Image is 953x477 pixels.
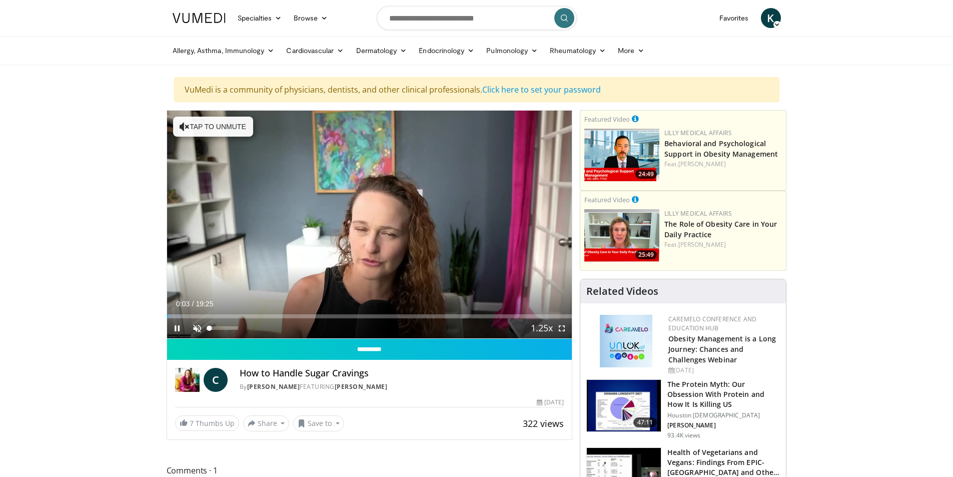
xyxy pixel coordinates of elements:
button: Fullscreen [552,318,572,338]
h4: Related Videos [586,285,658,297]
a: [PERSON_NAME] [678,160,726,168]
img: ba3304f6-7838-4e41-9c0f-2e31ebde6754.png.150x105_q85_crop-smart_upscale.png [584,129,659,181]
span: 0:03 [176,300,190,308]
span: 19:25 [196,300,213,308]
div: [DATE] [537,398,564,407]
h3: The Protein Myth: Our Obsession With Protein and How It Is Killing US [667,379,780,409]
img: 45df64a9-a6de-482c-8a90-ada250f7980c.png.150x105_q85_autocrop_double_scale_upscale_version-0.2.jpg [600,315,652,367]
div: [DATE] [668,366,778,375]
img: e1208b6b-349f-4914-9dd7-f97803bdbf1d.png.150x105_q85_crop-smart_upscale.png [584,209,659,262]
a: [PERSON_NAME] [678,240,726,249]
a: Behavioral and Psychological Support in Obesity Management [664,139,778,159]
a: CaReMeLO Conference and Education Hub [668,315,756,332]
div: VuMedi is a community of physicians, dentists, and other clinical professionals. [174,77,779,102]
a: The Role of Obesity Care in Your Daily Practice [664,219,777,239]
div: Feat. [664,160,782,169]
img: VuMedi Logo [173,13,226,23]
small: Featured Video [584,115,630,124]
button: Save to [293,415,344,431]
a: 24:49 [584,129,659,181]
img: b7b8b05e-5021-418b-a89a-60a270e7cf82.150x105_q85_crop-smart_upscale.jpg [587,380,661,432]
a: C [204,368,228,392]
a: Specialties [232,8,288,28]
a: Obesity Management is a Long Journey: Chances and Challenges Webinar [668,334,776,364]
p: [PERSON_NAME] [667,421,780,429]
a: Lilly Medical Affairs [664,129,732,137]
a: [PERSON_NAME] [247,382,300,391]
a: More [612,41,650,61]
a: 7 Thumbs Up [175,415,239,431]
a: Rheumatology [544,41,612,61]
button: Unmute [187,318,207,338]
a: Pulmonology [480,41,544,61]
a: 47:11 The Protein Myth: Our Obsession With Protein and How It Is Killing US Houston [DEMOGRAPHIC_... [586,379,780,439]
span: 322 views [523,417,564,429]
small: Featured Video [584,195,630,204]
button: Playback Rate [532,318,552,338]
a: 25:49 [584,209,659,262]
a: Favorites [713,8,755,28]
a: Lilly Medical Affairs [664,209,732,218]
span: Comments 1 [167,464,573,477]
button: Tap to unmute [173,117,253,137]
p: 93.4K views [667,431,700,439]
a: Cardiovascular [280,41,350,61]
a: Dermatology [350,41,413,61]
div: By FEATURING [240,382,564,391]
button: Share [243,415,290,431]
span: 25:49 [635,250,657,259]
a: [PERSON_NAME] [335,382,388,391]
a: Allergy, Asthma, Immunology [167,41,281,61]
a: K [761,8,781,28]
a: Endocrinology [413,41,480,61]
div: Feat. [664,240,782,249]
video-js: Video Player [167,111,572,339]
h4: How to Handle Sugar Cravings [240,368,564,379]
a: Browse [288,8,334,28]
span: 24:49 [635,170,657,179]
button: Pause [167,318,187,338]
p: Houston [DEMOGRAPHIC_DATA] [667,411,780,419]
span: / [192,300,194,308]
img: Dr. Carolynn Francavilla [175,368,200,392]
span: 7 [190,418,194,428]
div: Volume Level [210,326,238,330]
span: 47:11 [633,417,657,427]
input: Search topics, interventions [377,6,577,30]
div: Progress Bar [167,314,572,318]
a: Click here to set your password [482,84,601,95]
